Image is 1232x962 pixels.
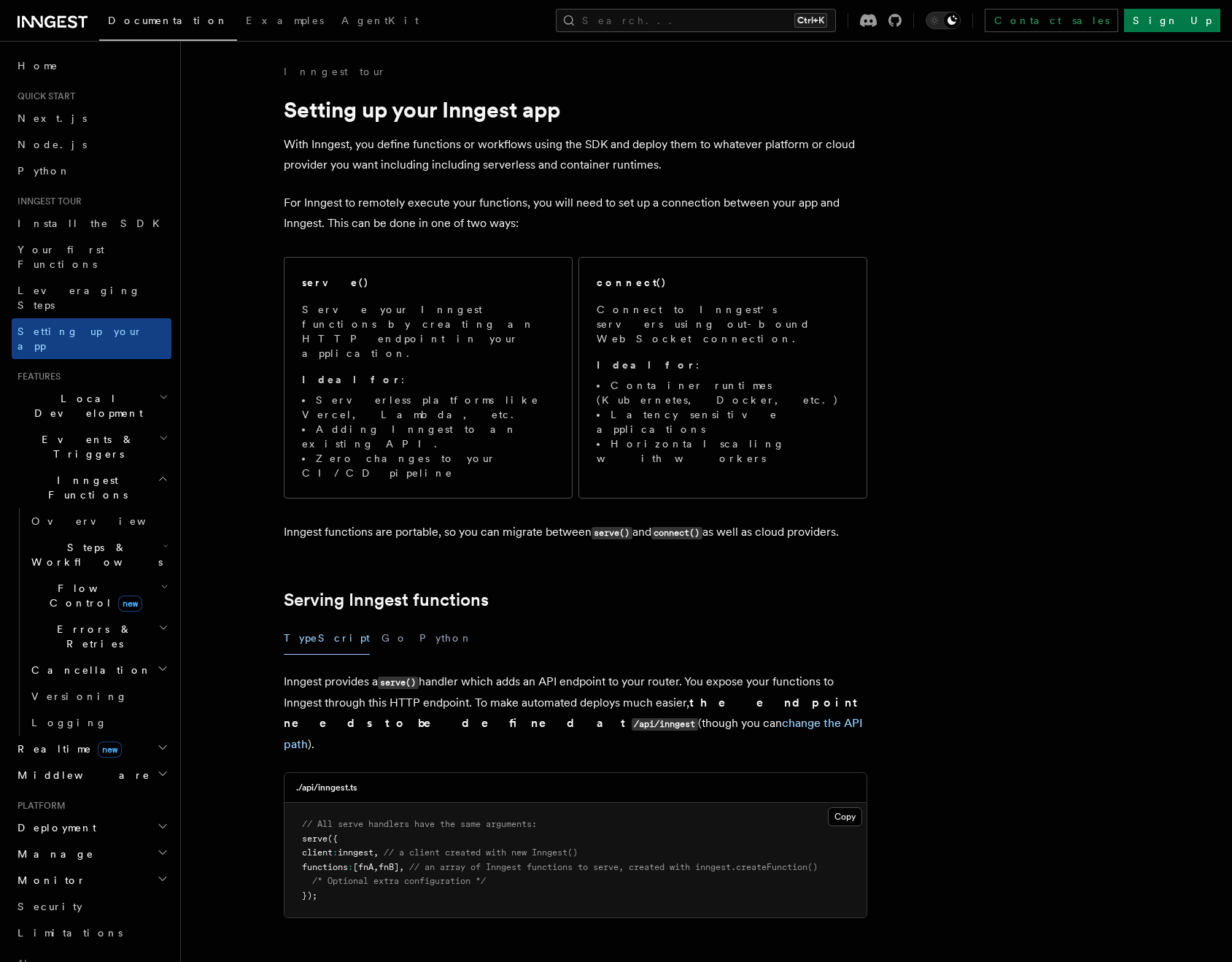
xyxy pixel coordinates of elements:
[302,275,369,290] h2: serve()
[26,508,171,534] a: Overview
[26,683,171,709] a: Versioning
[284,96,867,123] h1: Setting up your Inngest app
[926,12,961,29] button: Toggle dark mode
[302,374,401,385] strong: Ideal for
[284,193,867,234] p: For Inngest to remotely execute your functions, you will need to set up a connection between your...
[18,58,58,73] span: Home
[794,13,827,28] kbd: Ctrl+K
[284,622,370,655] button: TypeScript
[12,467,171,508] button: Inngest Functions
[333,4,427,39] a: AgentKit
[237,4,333,39] a: Examples
[379,862,399,872] span: fnB]
[12,841,171,867] button: Manage
[12,873,86,888] span: Monitor
[18,326,143,352] span: Setting up your app
[597,407,849,436] li: Latency sensitive applications
[373,847,379,858] span: ,
[409,862,818,872] span: // an array of Inngest functions to serve, created with inngest.createFunction()
[12,318,171,359] a: Setting up your app
[108,15,228,26] span: Documentation
[26,709,171,736] a: Logging
[597,378,849,407] li: Container runtimes (Kubernetes, Docker, etc.)
[26,622,158,651] span: Errors & Retries
[333,847,338,858] span: :
[26,581,160,610] span: Flow Control
[381,622,408,655] button: Go
[12,815,171,841] button: Deployment
[18,112,87,124] span: Next.js
[338,847,373,858] span: inngest
[597,436,849,466] li: Horizontal scaling with workers
[597,302,849,346] p: Connect to Inngest's servers using out-bound WebSocket connection.
[353,862,373,872] span: [fnA
[284,64,386,79] a: Inngest tour
[99,4,237,41] a: Documentation
[1124,9,1220,32] a: Sign Up
[12,768,150,782] span: Middleware
[828,807,862,826] button: Copy
[284,257,573,499] a: serve()Serve your Inngest functions by creating an HTTP endpoint in your application.Ideal for:Se...
[284,134,867,175] p: With Inngest, you define functions or workflows using the SDK and deploy them to whatever platfor...
[597,358,849,372] p: :
[18,285,141,311] span: Leveraging Steps
[302,819,537,829] span: // All serve handlers have the same arguments:
[12,196,82,207] span: Inngest tour
[985,9,1118,32] a: Contact sales
[302,847,333,858] span: client
[328,834,338,844] span: ({
[556,9,836,32] button: Search...Ctrl+K
[26,663,152,677] span: Cancellation
[384,847,578,858] span: // a client created with new Inngest()
[302,834,328,844] span: serve
[12,210,171,236] a: Install the SDK
[18,218,168,229] span: Install the SDK
[12,53,171,79] a: Home
[12,847,94,861] span: Manage
[597,359,696,371] strong: Ideal for
[12,867,171,893] button: Monitor
[31,515,182,527] span: Overview
[632,718,698,731] code: /api/inngest
[26,616,171,657] button: Errors & Retries
[12,820,96,835] span: Deployment
[12,473,158,502] span: Inngest Functions
[348,862,353,872] span: :
[18,165,71,177] span: Python
[12,91,75,102] span: Quick start
[399,862,404,872] span: ,
[12,426,171,467] button: Events & Triggers
[597,275,667,290] h2: connect()
[12,762,171,788] button: Middleware
[12,742,122,756] span: Realtime
[12,432,159,461] span: Events & Triggers
[26,575,171,616] button: Flow Controlnew
[31,717,107,728] span: Logging
[98,742,122,758] span: new
[12,508,171,736] div: Inngest Functions
[302,890,317,901] span: });
[12,105,171,131] a: Next.js
[26,534,171,575] button: Steps & Workflows
[12,385,171,426] button: Local Development
[312,876,486,886] span: /* Optional extra configuration */
[578,257,867,499] a: connect()Connect to Inngest's servers using out-bound WebSocket connection.Ideal for:Container ru...
[12,236,171,277] a: Your first Functions
[12,158,171,184] a: Python
[12,131,171,158] a: Node.js
[284,590,489,610] a: Serving Inngest functions
[12,736,171,762] button: Realtimenew
[12,391,159,420] span: Local Development
[12,371,61,382] span: Features
[341,15,419,26] span: AgentKit
[12,893,171,920] a: Security
[378,677,419,689] code: serve()
[18,244,104,270] span: Your first Functions
[26,540,163,569] span: Steps & Workflows
[302,451,554,480] li: Zero changes to your CI/CD pipeline
[26,657,171,683] button: Cancellation
[284,522,867,543] p: Inngest functions are portable, so you can migrate between and as well as cloud providers.
[419,622,473,655] button: Python
[302,422,554,451] li: Adding Inngest to an existing API.
[296,782,357,793] h3: ./api/inngest.ts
